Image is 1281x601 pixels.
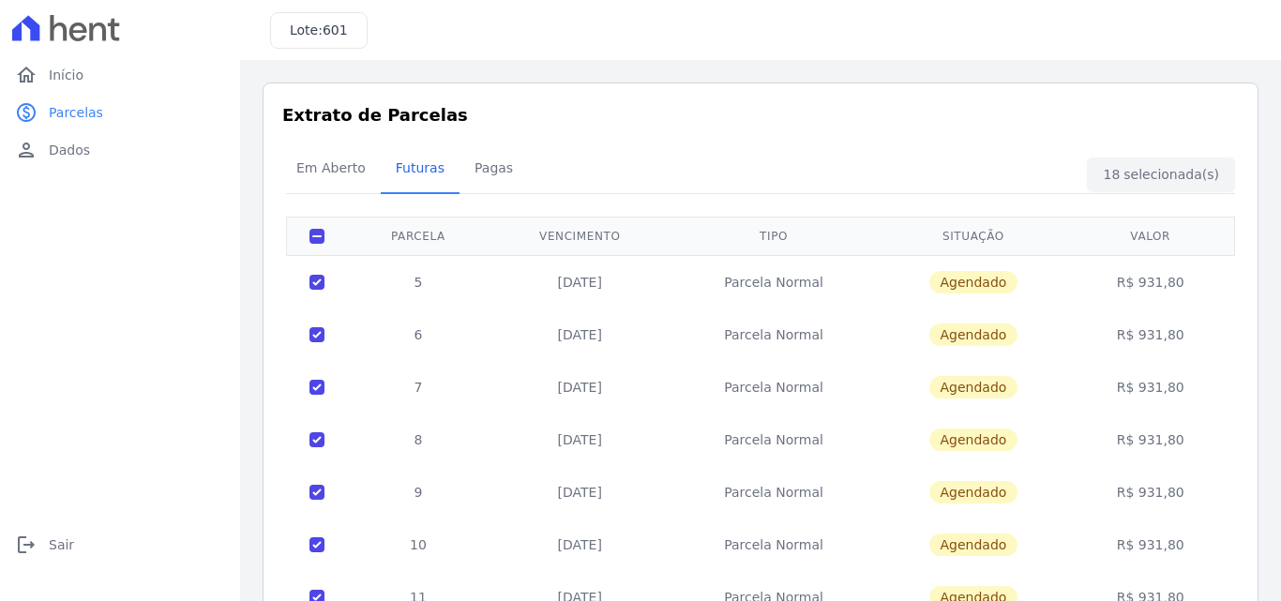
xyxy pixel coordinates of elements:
[1070,413,1231,466] td: R$ 931,80
[490,308,671,361] td: [DATE]
[1070,361,1231,413] td: R$ 931,80
[877,217,1069,255] th: Situação
[671,217,878,255] th: Tipo
[15,533,38,556] i: logout
[490,518,671,571] td: [DATE]
[929,481,1018,503] span: Agendado
[8,94,233,131] a: paidParcelas
[490,466,671,518] td: [DATE]
[290,21,348,40] h3: Lote:
[347,518,490,571] td: 10
[929,376,1018,398] span: Agendado
[929,323,1018,346] span: Agendado
[49,141,90,159] span: Dados
[490,413,671,466] td: [DATE]
[460,145,528,194] a: Pagas
[347,255,490,308] td: 5
[49,66,83,84] span: Início
[15,139,38,161] i: person
[347,308,490,361] td: 6
[929,271,1018,293] span: Agendado
[49,103,103,122] span: Parcelas
[347,361,490,413] td: 7
[671,308,878,361] td: Parcela Normal
[490,217,671,255] th: Vencimento
[381,145,460,194] a: Futuras
[1070,217,1231,255] th: Valor
[285,149,377,187] span: Em Aberto
[671,255,878,308] td: Parcela Normal
[671,518,878,571] td: Parcela Normal
[490,255,671,308] td: [DATE]
[8,131,233,169] a: personDados
[15,64,38,86] i: home
[323,23,348,38] span: 601
[929,428,1018,451] span: Agendado
[1070,308,1231,361] td: R$ 931,80
[8,526,233,563] a: logoutSair
[1070,255,1231,308] td: R$ 931,80
[347,413,490,466] td: 8
[1070,466,1231,518] td: R$ 931,80
[8,56,233,94] a: homeInício
[347,217,490,255] th: Parcela
[282,102,1239,128] h3: Extrato de Parcelas
[15,101,38,124] i: paid
[490,361,671,413] td: [DATE]
[929,533,1018,556] span: Agendado
[384,149,456,187] span: Futuras
[463,149,524,187] span: Pagas
[671,361,878,413] td: Parcela Normal
[671,413,878,466] td: Parcela Normal
[347,466,490,518] td: 9
[281,145,381,194] a: Em Aberto
[671,466,878,518] td: Parcela Normal
[49,535,74,554] span: Sair
[1070,518,1231,571] td: R$ 931,80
